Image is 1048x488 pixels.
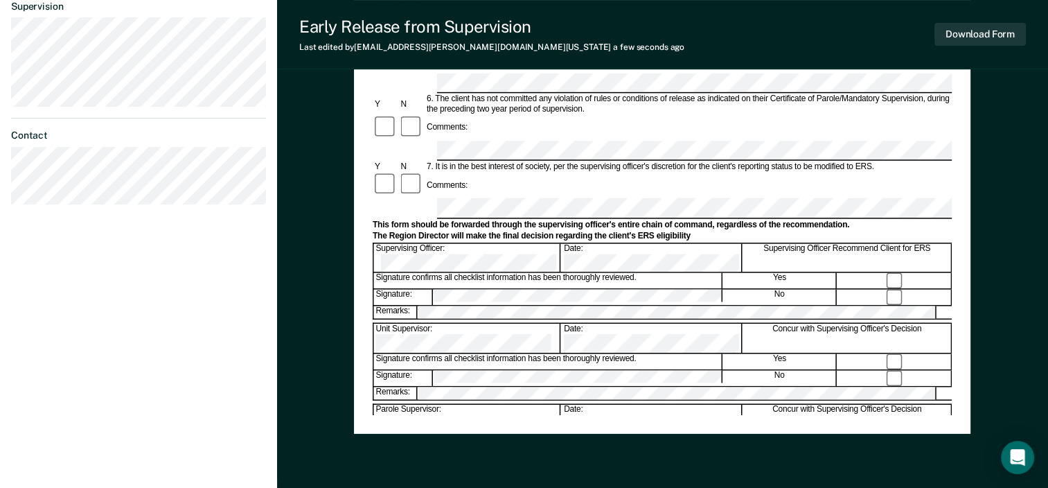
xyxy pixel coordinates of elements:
dt: Supervision [11,1,266,12]
div: Y [373,162,398,172]
div: Concur with Supervising Officer's Decision [743,324,952,353]
div: Comments: [425,180,470,191]
div: Yes [723,273,837,288]
div: N [399,162,425,172]
div: Signature: [374,290,433,305]
div: 7. It is in the best interest of society, per the supervising officer's discretion for the client... [425,162,952,172]
div: No [723,371,837,386]
div: Signature confirms all checklist information has been thoroughly reviewed. [374,354,722,369]
div: Early Release from Supervision [299,17,684,37]
div: Parole Supervisor: [374,405,561,434]
div: Concur with Supervising Officer's Decision [743,405,952,434]
span: a few seconds ago [613,42,684,52]
div: Open Intercom Messenger [1001,441,1034,474]
div: Date: [562,243,742,272]
div: N [399,99,425,110]
div: Date: [562,324,742,353]
div: Supervising Officer: [374,243,561,272]
button: Download Form [934,23,1026,46]
div: The Region Director will make the final decision regarding the client's ERS eligibility [373,231,952,241]
div: This form should be forwarded through the supervising officer's entire chain of command, regardle... [373,220,952,230]
div: Date: [562,405,742,434]
div: Signature: [374,371,433,386]
div: Signature confirms all checklist information has been thoroughly reviewed. [374,273,722,288]
div: Unit Supervisor: [374,324,561,353]
div: 6. The client has not committed any violation of rules or conditions of release as indicated on t... [425,94,952,114]
div: Yes [723,354,837,369]
div: Last edited by [EMAIL_ADDRESS][PERSON_NAME][DOMAIN_NAME][US_STATE] [299,42,684,52]
div: Y [373,99,398,110]
dt: Contact [11,130,266,141]
div: Remarks: [374,387,418,399]
div: Remarks: [374,306,418,319]
div: No [723,290,837,305]
div: Comments: [425,123,470,133]
div: Supervising Officer Recommend Client for ERS [743,243,952,272]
